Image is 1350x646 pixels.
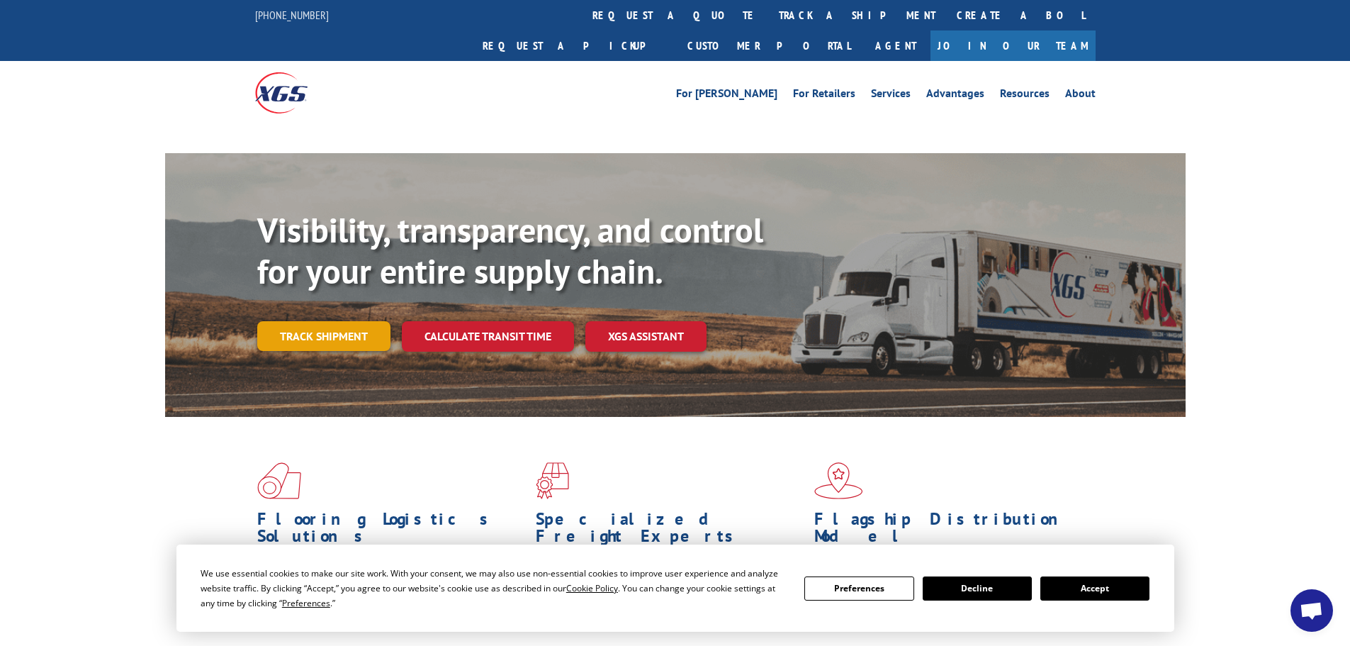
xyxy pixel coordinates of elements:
[257,208,763,293] b: Visibility, transparency, and control for your entire supply chain.
[282,597,330,609] span: Preferences
[1065,88,1096,104] a: About
[793,88,855,104] a: For Retailers
[814,462,863,499] img: xgs-icon-flagship-distribution-model-red
[257,321,390,351] a: Track shipment
[402,321,574,352] a: Calculate transit time
[472,30,677,61] a: Request a pickup
[255,8,329,22] a: [PHONE_NUMBER]
[871,88,911,104] a: Services
[257,511,525,552] h1: Flooring Logistics Solutions
[677,30,861,61] a: Customer Portal
[923,577,1032,601] button: Decline
[176,545,1174,632] div: Cookie Consent Prompt
[814,511,1082,552] h1: Flagship Distribution Model
[585,321,707,352] a: XGS ASSISTANT
[1040,577,1149,601] button: Accept
[201,566,787,611] div: We use essential cookies to make our site work. With your consent, we may also use non-essential ...
[804,577,913,601] button: Preferences
[257,462,301,499] img: xgs-icon-total-supply-chain-intelligence-red
[676,88,777,104] a: For [PERSON_NAME]
[1000,88,1050,104] a: Resources
[536,511,804,552] h1: Specialized Freight Experts
[930,30,1096,61] a: Join Our Team
[1290,589,1333,632] a: Open chat
[861,30,930,61] a: Agent
[926,88,984,104] a: Advantages
[536,462,569,499] img: xgs-icon-focused-on-flooring-red
[566,582,618,594] span: Cookie Policy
